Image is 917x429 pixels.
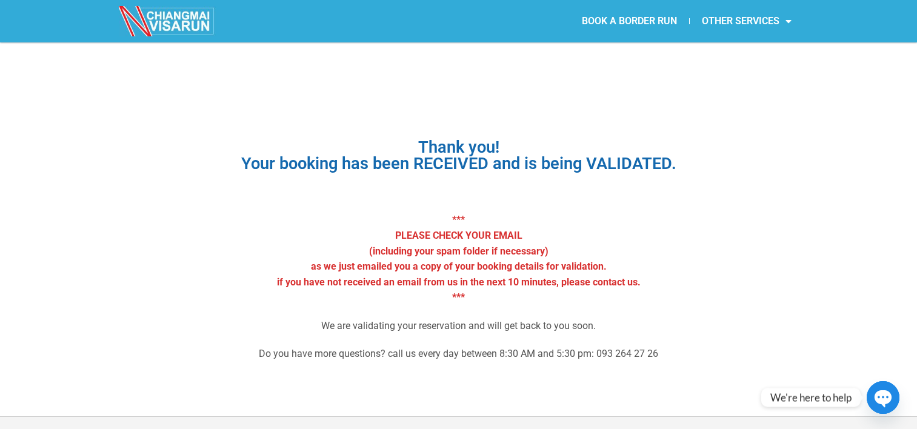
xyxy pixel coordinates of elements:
[147,346,771,362] p: Do you have more questions? call us every day between 8:30 AM and 5:30 pm: 093 264 27 26
[277,261,641,303] strong: as we just emailed you a copy of your booking details for validation. if you have not received an...
[570,7,689,35] a: BOOK A BORDER RUN
[147,139,771,172] h1: Thank you! Your booking has been RECEIVED and is being VALIDATED.
[147,318,771,334] p: We are validating your reservation and will get back to you soon.
[458,7,804,35] nav: Menu
[690,7,804,35] a: OTHER SERVICES
[369,214,549,256] strong: *** PLEASE CHECK YOUR EMAIL (including your spam folder if necessary)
